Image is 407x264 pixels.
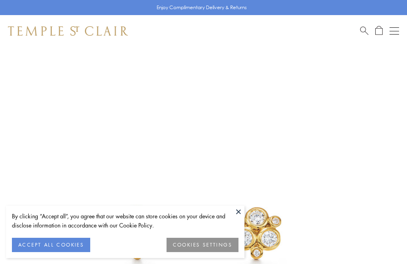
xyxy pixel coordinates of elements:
img: Temple St. Clair [8,26,128,36]
div: By clicking “Accept all”, you agree that our website can store cookies on your device and disclos... [12,212,238,230]
button: Open navigation [390,26,399,36]
p: Enjoy Complimentary Delivery & Returns [157,4,247,12]
a: Open Shopping Bag [375,26,383,36]
button: ACCEPT ALL COOKIES [12,238,90,252]
button: COOKIES SETTINGS [167,238,238,252]
a: Search [360,26,368,36]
